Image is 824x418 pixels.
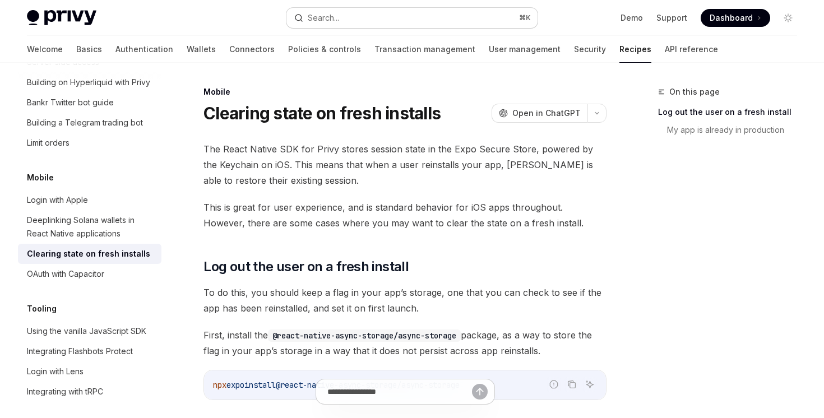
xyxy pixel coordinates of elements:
[203,103,441,123] h1: Clearing state on fresh installs
[203,86,607,97] div: Mobile
[374,36,475,63] a: Transaction management
[18,133,161,153] a: Limit orders
[18,321,161,341] a: Using the vanilla JavaScript SDK
[658,121,806,139] a: My app is already in production
[203,141,607,188] span: The React Native SDK for Privy stores session state in the Expo Secure Store, powered by the Keyc...
[492,104,587,123] button: Open in ChatGPT
[701,9,770,27] a: Dashboard
[512,108,581,119] span: Open in ChatGPT
[18,361,161,382] a: Login with Lens
[18,92,161,113] a: Bankr Twitter bot guide
[187,36,216,63] a: Wallets
[27,96,114,109] div: Bankr Twitter bot guide
[574,36,606,63] a: Security
[18,72,161,92] a: Building on Hyperliquid with Privy
[18,210,161,244] a: Deeplinking Solana wallets in React Native applications
[489,36,561,63] a: User management
[203,199,607,231] span: This is great for user experience, and is standard behavior for iOS apps throughout. However, the...
[203,327,607,359] span: First, install the package, as a way to store the flag in your app’s storage in a way that it doe...
[27,302,57,315] h5: Tooling
[288,36,361,63] a: Policies & controls
[27,171,54,184] h5: Mobile
[669,85,720,99] span: On this page
[27,247,150,261] div: Clearing state on fresh installs
[18,113,161,133] a: Building a Telegram trading bot
[203,285,607,316] span: To do this, you should keep a flag in your app’s storage, one that you can check to see if the ap...
[18,341,161,361] a: Integrating Flashbots Protect
[619,36,651,63] a: Recipes
[76,36,102,63] a: Basics
[779,9,797,27] button: Toggle dark mode
[308,11,339,25] div: Search...
[27,10,96,26] img: light logo
[27,76,150,89] div: Building on Hyperliquid with Privy
[27,136,70,150] div: Limit orders
[115,36,173,63] a: Authentication
[27,116,143,129] div: Building a Telegram trading bot
[286,8,537,28] button: Search...⌘K
[27,385,103,398] div: Integrating with tRPC
[203,258,409,276] span: Log out the user on a fresh install
[27,324,146,338] div: Using the vanilla JavaScript SDK
[27,213,155,240] div: Deeplinking Solana wallets in React Native applications
[18,264,161,284] a: OAuth with Capacitor
[327,379,472,404] input: Ask a question...
[472,384,488,400] button: Send message
[27,36,63,63] a: Welcome
[27,267,104,281] div: OAuth with Capacitor
[27,193,88,207] div: Login with Apple
[27,365,84,378] div: Login with Lens
[27,345,133,358] div: Integrating Flashbots Protect
[665,36,718,63] a: API reference
[710,12,753,24] span: Dashboard
[658,103,806,121] a: Log out the user on a fresh install
[229,36,275,63] a: Connectors
[656,12,687,24] a: Support
[18,382,161,402] a: Integrating with tRPC
[18,190,161,210] a: Login with Apple
[268,329,461,342] code: @react-native-async-storage/async-storage
[621,12,643,24] a: Demo
[18,244,161,264] a: Clearing state on fresh installs
[519,13,531,22] span: ⌘ K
